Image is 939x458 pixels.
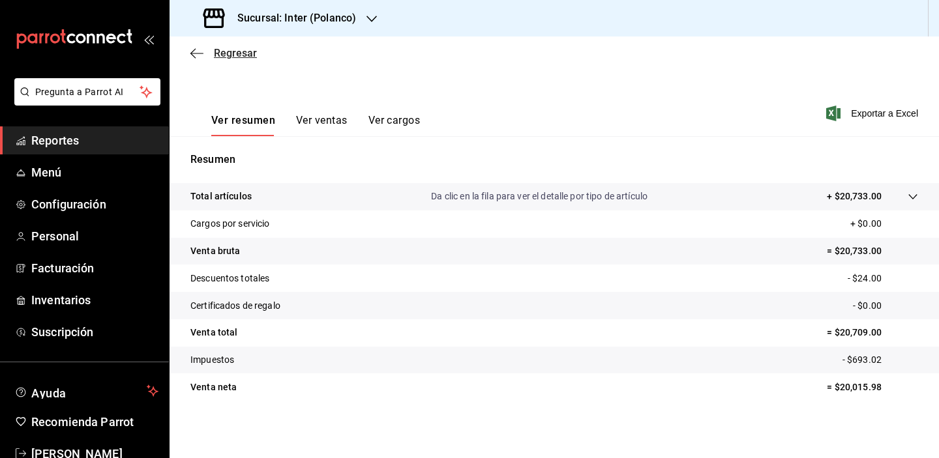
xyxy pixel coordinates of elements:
[842,353,918,367] p: - $693.02
[190,299,280,313] p: Certificados de regalo
[848,272,918,285] p: - $24.00
[31,227,158,245] span: Personal
[190,244,240,258] p: Venta bruta
[190,47,257,59] button: Regresar
[31,413,158,431] span: Recomienda Parrot
[827,326,918,339] p: = $20,709.00
[827,380,918,394] p: = $20,015.98
[190,380,237,394] p: Venta neta
[31,164,158,181] span: Menú
[211,114,275,136] button: Ver resumen
[31,195,158,213] span: Configuración
[850,217,918,231] p: + $0.00
[296,114,348,136] button: Ver ventas
[35,85,140,99] span: Pregunta a Parrot AI
[211,114,420,136] div: navigation tabs
[829,106,918,121] button: Exportar a Excel
[14,78,160,106] button: Pregunta a Parrot AI
[827,244,918,258] p: = $20,733.00
[143,34,154,44] button: open_drawer_menu
[31,132,158,149] span: Reportes
[31,383,142,399] span: Ayuda
[190,190,252,203] p: Total artículos
[190,152,918,167] p: Resumen
[190,272,269,285] p: Descuentos totales
[190,217,270,231] p: Cargos por servicio
[31,291,158,309] span: Inventarios
[190,326,237,339] p: Venta total
[190,353,234,367] p: Impuestos
[431,190,648,203] p: Da clic en la fila para ver el detalle por tipo de artículo
[31,323,158,341] span: Suscripción
[827,190,882,203] p: + $20,733.00
[368,114,421,136] button: Ver cargos
[227,10,356,26] h3: Sucursal: Inter (Polanco)
[9,94,160,108] a: Pregunta a Parrot AI
[214,47,257,59] span: Regresar
[853,299,918,313] p: - $0.00
[31,259,158,277] span: Facturación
